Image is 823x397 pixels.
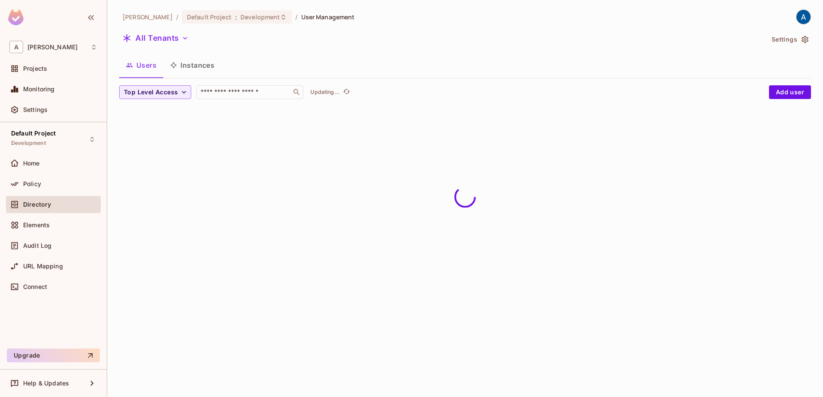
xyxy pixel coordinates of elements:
[23,201,51,208] span: Directory
[23,283,47,290] span: Connect
[339,87,351,97] span: Click to refresh data
[119,31,192,45] button: All Tenants
[163,54,221,76] button: Instances
[23,106,48,113] span: Settings
[123,13,173,21] span: the active workspace
[769,85,811,99] button: Add user
[119,85,191,99] button: Top Level Access
[23,160,40,167] span: Home
[343,88,350,96] span: refresh
[295,13,297,21] li: /
[9,41,23,53] span: A
[341,87,351,97] button: refresh
[240,13,280,21] span: Development
[27,44,78,51] span: Workspace: Aman Sharma
[301,13,355,21] span: User Management
[187,13,231,21] span: Default Project
[768,33,811,46] button: Settings
[8,9,24,25] img: SReyMgAAAABJRU5ErkJggg==
[23,222,50,229] span: Elements
[796,10,811,24] img: Aman Sharma
[124,87,178,98] span: Top Level Access
[23,180,41,187] span: Policy
[119,54,163,76] button: Users
[234,14,237,21] span: :
[23,242,51,249] span: Audit Log
[23,65,47,72] span: Projects
[23,86,55,93] span: Monitoring
[11,140,46,147] span: Development
[23,380,69,387] span: Help & Updates
[310,89,339,96] p: Updating...
[7,349,100,362] button: Upgrade
[176,13,178,21] li: /
[11,130,56,137] span: Default Project
[23,263,63,270] span: URL Mapping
